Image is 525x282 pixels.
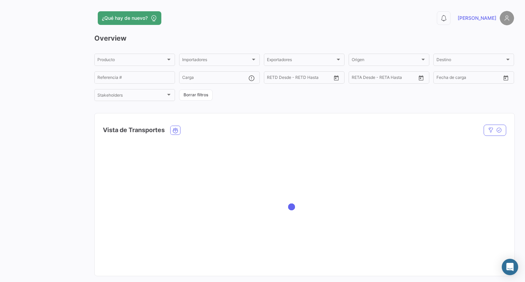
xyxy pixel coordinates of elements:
span: Destino [436,58,505,63]
img: placeholder-user.png [500,11,514,25]
div: Abrir Intercom Messenger [502,259,518,275]
button: Open calendar [416,73,426,83]
button: Ocean [171,126,180,135]
h3: Overview [94,33,514,43]
button: Open calendar [331,73,341,83]
span: Origen [352,58,420,63]
span: ¿Qué hay de nuevo? [102,15,148,22]
span: [PERSON_NAME] [458,15,496,22]
input: Desde [352,76,364,81]
button: Borrar filtros [179,89,213,101]
input: Hasta [369,76,400,81]
h4: Vista de Transportes [103,125,165,135]
input: Hasta [284,76,315,81]
span: Producto [97,58,166,63]
input: Desde [267,76,279,81]
span: Exportadores [267,58,335,63]
span: Importadores [182,58,251,63]
button: Open calendar [501,73,511,83]
button: ¿Qué hay de nuevo? [98,11,161,25]
span: Stakeholders [97,94,166,99]
input: Desde [436,76,449,81]
input: Hasta [454,76,484,81]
